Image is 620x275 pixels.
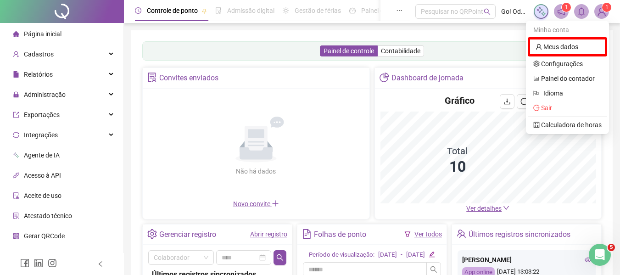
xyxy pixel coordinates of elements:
span: Painel do DP [361,7,397,14]
span: user-add [13,51,19,57]
div: [DATE] [378,250,397,260]
span: Novo convite [233,200,279,208]
span: bell [577,7,586,16]
sup: Atualize o seu contato no menu Meus Dados [602,3,611,12]
span: Aceite de uso [24,192,61,199]
div: Gerenciar registro [159,227,216,242]
a: calculator Calculadora de horas [533,121,602,129]
span: Administração [24,91,66,98]
span: dashboard [349,7,356,14]
div: [PERSON_NAME] [462,255,591,265]
a: Ver detalhes down [466,205,509,212]
span: Cadastros [24,51,54,58]
div: Últimos registros sincronizados [469,227,570,242]
span: Sair [541,104,552,112]
span: Ver detalhes [466,205,502,212]
h4: Gráfico [445,94,475,107]
span: Relatórios [24,71,53,78]
span: Painel de controle [324,47,374,55]
div: Folhas de ponto [314,227,366,242]
span: file-done [215,7,222,14]
span: Gerar QRCode [24,232,65,240]
span: Contabilidade [381,47,420,55]
span: 1 [605,4,609,11]
span: down [503,205,509,211]
img: 23908 [595,5,609,18]
span: flag [533,88,540,98]
div: Minha conta [528,22,607,37]
div: Período de visualização: [309,250,374,260]
span: Go! Odontologia [501,6,528,17]
span: file [13,71,19,78]
span: pushpin [201,8,207,14]
div: [DATE] [406,250,425,260]
a: bar-chart Painel do contador [533,75,595,82]
span: plus [272,200,279,207]
iframe: Intercom live chat [589,244,611,266]
div: - [401,250,402,260]
span: search [276,254,284,261]
span: ellipsis [396,7,402,14]
span: left [97,261,104,267]
span: Financeiro [24,253,54,260]
span: reload [520,98,528,105]
span: eye [585,257,591,263]
span: Integrações [24,131,58,139]
span: Agente de IA [24,152,60,159]
span: linkedin [34,258,43,268]
span: sun [283,7,289,14]
span: team [457,229,466,239]
span: Controle de ponto [147,7,198,14]
span: download [503,98,511,105]
sup: 1 [562,3,571,12]
span: sync [13,132,19,138]
span: Acesso à API [24,172,61,179]
span: Exportações [24,111,60,118]
span: export [13,112,19,118]
span: search [484,8,491,15]
span: facebook [20,258,29,268]
div: Não há dados [214,166,298,176]
span: lock [13,91,19,98]
a: setting Configurações [533,60,583,67]
span: setting [147,229,157,239]
div: Dashboard de jornada [391,70,464,86]
span: clock-circle [135,7,141,14]
span: search [430,266,437,273]
span: home [13,31,19,37]
a: Abrir registro [250,230,287,238]
span: api [13,172,19,179]
span: file-text [302,229,312,239]
span: logout [533,105,540,111]
span: Idioma [543,88,596,98]
span: qrcode [13,233,19,239]
a: user Meus dados [536,43,578,51]
span: edit [429,251,435,257]
span: instagram [48,258,57,268]
span: Página inicial [24,30,61,38]
span: Gestão de férias [295,7,341,14]
span: pie-chart [380,73,389,82]
span: 5 [608,244,615,251]
span: filter [404,231,411,237]
a: Ver todos [414,230,442,238]
span: solution [147,73,157,82]
img: sparkle-icon.fc2bf0ac1784a2077858766a79e2daf3.svg [536,6,546,17]
span: Admissão digital [227,7,274,14]
span: Atestado técnico [24,212,72,219]
span: audit [13,192,19,199]
div: Convites enviados [159,70,218,86]
span: 1 [565,4,568,11]
span: notification [557,7,565,16]
span: solution [13,213,19,219]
